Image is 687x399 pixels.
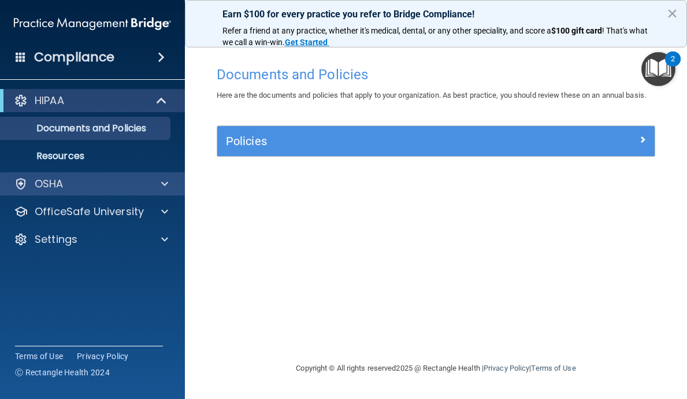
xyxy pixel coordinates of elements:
strong: Get Started [285,38,328,47]
p: OSHA [35,177,64,191]
a: Terms of Use [15,350,63,362]
h5: Policies [226,135,537,147]
div: Copyright © All rights reserved 2025 @ Rectangle Health | | [225,350,647,387]
p: Earn $100 for every practice you refer to Bridge Compliance! [222,9,649,20]
img: PMB logo [14,12,171,35]
span: ! That's what we call a win-win. [222,26,649,47]
h4: Documents and Policies [217,67,655,82]
a: Policies [226,132,646,150]
h4: Compliance [34,49,114,65]
a: Privacy Policy [484,364,529,372]
p: OfficeSafe University [35,205,144,219]
p: Settings [35,232,77,246]
p: HIPAA [35,94,64,108]
button: Open Resource Center, 2 new notifications [641,52,675,86]
a: Settings [14,232,168,246]
span: Refer a friend at any practice, whether it's medical, dental, or any other speciality, and score a [222,26,551,35]
span: Ⓒ Rectangle Health 2024 [15,367,110,378]
span: Here are the documents and policies that apply to your organization. As best practice, you should... [217,91,646,99]
a: Terms of Use [531,364,575,372]
a: HIPAA [14,94,168,108]
a: OSHA [14,177,168,191]
p: Documents and Policies [8,123,165,134]
strong: $100 gift card [551,26,602,35]
a: Get Started [285,38,329,47]
button: Close [667,4,678,23]
p: Resources [8,150,165,162]
a: OfficeSafe University [14,205,168,219]
div: 2 [671,59,675,74]
a: Privacy Policy [77,350,129,362]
